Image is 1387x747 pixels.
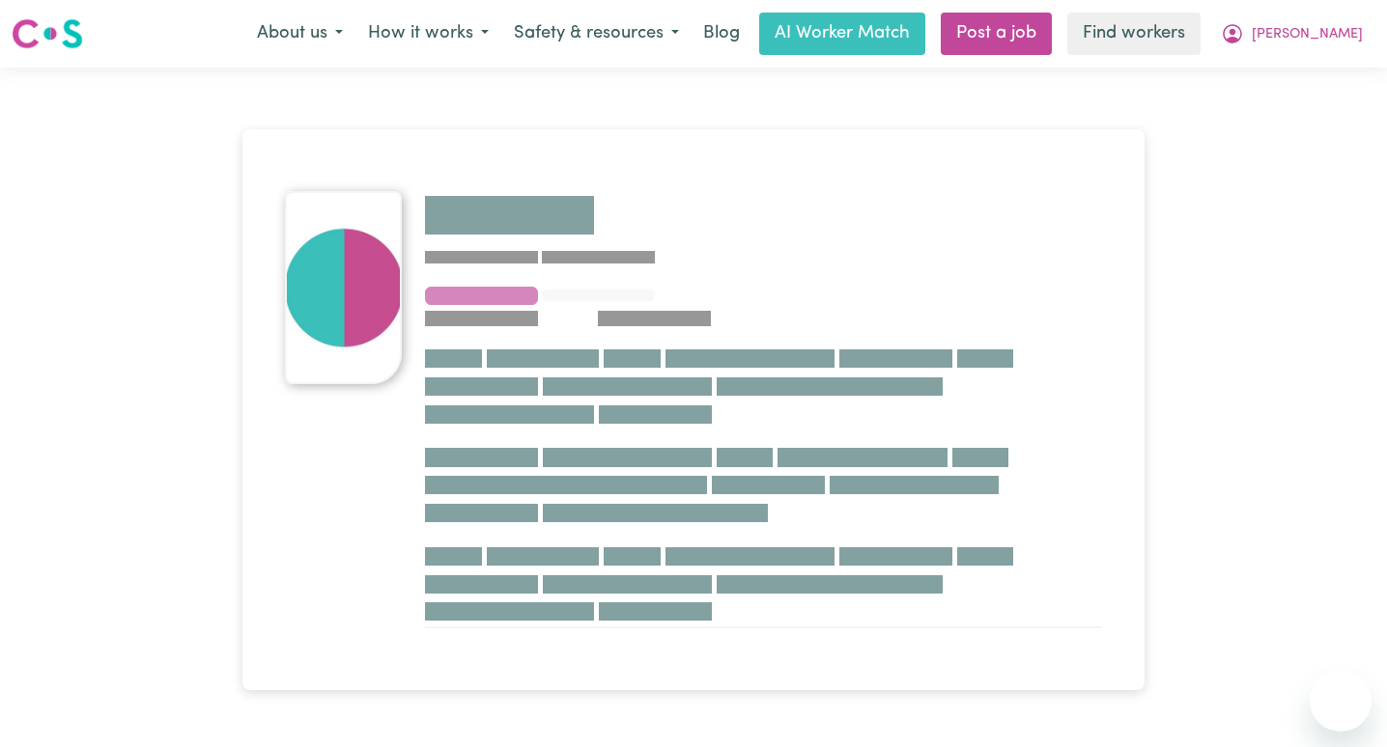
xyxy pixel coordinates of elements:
[692,13,751,55] a: Blog
[12,12,83,56] a: Careseekers logo
[1252,24,1363,45] span: [PERSON_NAME]
[1208,14,1375,54] button: My Account
[244,14,355,54] button: About us
[355,14,501,54] button: How it works
[501,14,692,54] button: Safety & resources
[1310,670,1372,732] iframe: Button to launch messaging window
[12,16,83,51] img: Careseekers logo
[941,13,1052,55] a: Post a job
[759,13,925,55] a: AI Worker Match
[1067,13,1201,55] a: Find workers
